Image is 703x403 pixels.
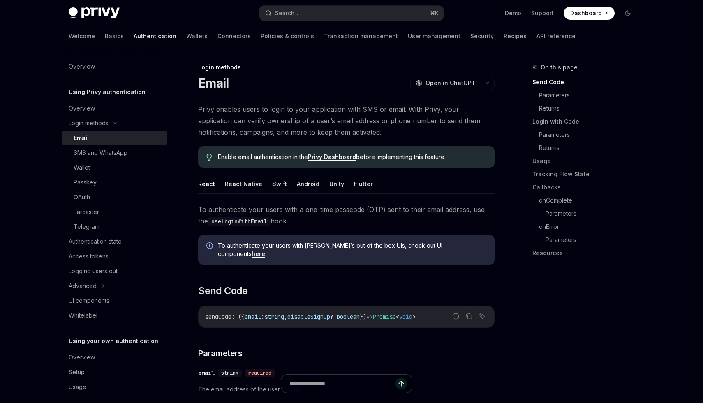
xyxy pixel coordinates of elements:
[324,26,398,46] a: Transaction management
[74,192,90,202] div: OAuth
[252,250,265,258] a: here
[206,242,215,251] svg: Info
[69,26,95,46] a: Welcome
[62,131,167,145] a: Email
[564,7,615,20] a: Dashboard
[62,264,167,279] a: Logging users out
[360,313,366,320] span: })
[62,350,167,365] a: Overview
[408,26,460,46] a: User management
[539,220,641,233] a: onError
[395,378,407,389] button: Send message
[69,266,118,276] div: Logging users out
[536,26,576,46] a: API reference
[62,59,167,74] a: Overview
[412,313,416,320] span: >
[62,205,167,219] a: Farcaster
[69,281,97,291] div: Advanced
[477,311,488,322] button: Ask AI
[539,128,641,141] a: Parameters
[231,313,245,320] span: : ({
[198,63,495,71] div: Login methods
[245,369,275,377] div: required
[74,133,89,143] div: Email
[198,204,495,227] span: To authenticate your users with a one-time passcode (OTP) sent to their email address, use the hook.
[621,7,634,20] button: Toggle dark mode
[261,313,264,320] span: :
[541,62,578,72] span: On this page
[62,160,167,175] a: Wallet
[62,219,167,234] a: Telegram
[330,313,337,320] span: ?:
[198,348,242,359] span: Parameters
[69,118,109,128] div: Login methods
[539,194,641,207] a: onComplete
[69,352,95,362] div: Overview
[206,154,212,161] svg: Tip
[205,313,231,320] span: sendCode
[62,234,167,249] a: Authentication state
[198,284,248,297] span: Send Code
[74,163,90,173] div: Wallet
[69,367,85,377] div: Setup
[531,9,554,17] a: Support
[198,369,215,377] div: email
[539,141,641,154] a: Returns
[186,26,208,46] a: Wallets
[221,370,238,376] span: string
[62,365,167,380] a: Setup
[399,313,412,320] span: void
[275,8,298,18] div: Search...
[218,153,486,161] span: Enable email authentication in the before implementing this feature.
[297,174,319,193] button: Android
[539,89,641,102] a: Parameters
[470,26,494,46] a: Security
[373,313,396,320] span: Promise
[532,115,641,128] a: Login with Code
[69,336,158,346] h5: Using your own authentication
[69,7,120,19] img: dark logo
[272,174,287,193] button: Swift
[337,313,360,320] span: boolean
[62,190,167,205] a: OAuth
[134,26,176,46] a: Authentication
[198,76,229,90] h1: Email
[570,9,602,17] span: Dashboard
[198,104,495,138] span: Privy enables users to login to your application with SMS or email. With Privy, your application ...
[539,102,641,115] a: Returns
[532,246,641,260] a: Resources
[264,313,284,320] span: string
[329,174,344,193] button: Unity
[69,311,97,320] div: Whitelabel
[354,174,373,193] button: Flutter
[464,311,474,322] button: Copy the contents from the code block
[396,313,399,320] span: <
[532,181,641,194] a: Callbacks
[198,174,215,193] button: React
[69,251,109,261] div: Access tokens
[69,237,122,246] div: Authentication state
[218,242,486,258] span: To authenticate your users with [PERSON_NAME]’s out of the box UIs, check out UI components .
[62,380,167,394] a: Usage
[74,148,127,158] div: SMS and WhatsApp
[366,313,373,320] span: =>
[546,207,641,220] a: Parameters
[69,382,86,392] div: Usage
[287,313,330,320] span: disableSignup
[62,293,167,308] a: UI components
[105,26,124,46] a: Basics
[74,222,99,232] div: Telegram
[532,168,641,181] a: Tracking Flow State
[308,153,356,161] a: Privy Dashboard
[217,26,251,46] a: Connectors
[62,145,167,160] a: SMS and WhatsApp
[74,207,99,217] div: Farcaster
[410,76,481,90] button: Open in ChatGPT
[69,62,95,71] div: Overview
[62,249,167,264] a: Access tokens
[69,87,146,97] h5: Using Privy authentication
[284,313,287,320] span: ,
[261,26,314,46] a: Policies & controls
[505,9,521,17] a: Demo
[62,308,167,323] a: Whitelabel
